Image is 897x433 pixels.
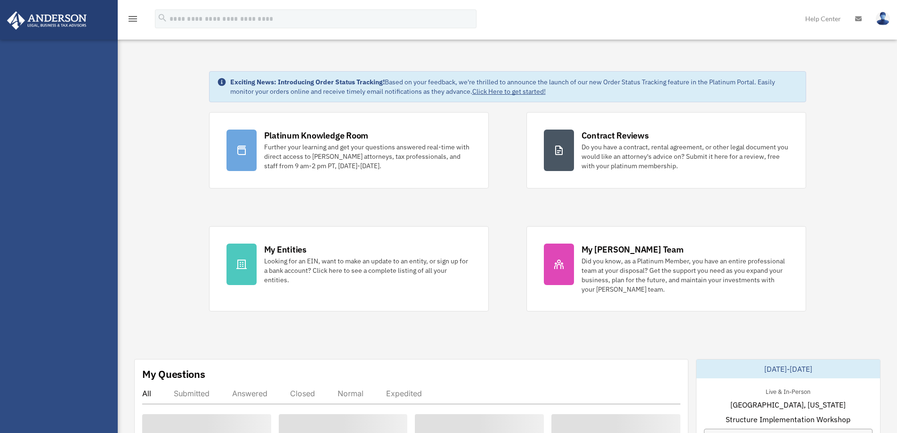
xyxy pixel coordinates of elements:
strong: Exciting News: Introducing Order Status Tracking! [230,78,385,86]
a: Platinum Knowledge Room Further your learning and get your questions answered real-time with dire... [209,112,489,188]
a: My Entities Looking for an EIN, want to make an update to an entity, or sign up for a bank accoun... [209,226,489,311]
span: [GEOGRAPHIC_DATA], [US_STATE] [730,399,846,410]
div: My Questions [142,367,205,381]
a: menu [127,16,138,25]
span: Structure Implementation Workshop [726,414,850,425]
a: Contract Reviews Do you have a contract, rental agreement, or other legal document you would like... [526,112,806,188]
div: My [PERSON_NAME] Team [582,244,684,255]
div: Normal [338,389,364,398]
div: Expedited [386,389,422,398]
i: search [157,13,168,23]
div: [DATE]-[DATE] [696,359,880,378]
div: Contract Reviews [582,130,649,141]
div: Do you have a contract, rental agreement, or other legal document you would like an attorney's ad... [582,142,789,171]
div: Further your learning and get your questions answered real-time with direct access to [PERSON_NAM... [264,142,471,171]
div: Live & In-Person [758,386,818,396]
div: Platinum Knowledge Room [264,130,369,141]
a: Click Here to get started! [472,87,546,96]
div: Based on your feedback, we're thrilled to announce the launch of our new Order Status Tracking fe... [230,77,798,96]
i: menu [127,13,138,25]
div: All [142,389,151,398]
img: User Pic [876,12,890,25]
a: My [PERSON_NAME] Team Did you know, as a Platinum Member, you have an entire professional team at... [526,226,806,311]
div: Answered [232,389,267,398]
div: Submitted [174,389,210,398]
img: Anderson Advisors Platinum Portal [4,11,89,30]
div: Looking for an EIN, want to make an update to an entity, or sign up for a bank account? Click her... [264,256,471,285]
div: Did you know, as a Platinum Member, you have an entire professional team at your disposal? Get th... [582,256,789,294]
div: Closed [290,389,315,398]
div: My Entities [264,244,307,255]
